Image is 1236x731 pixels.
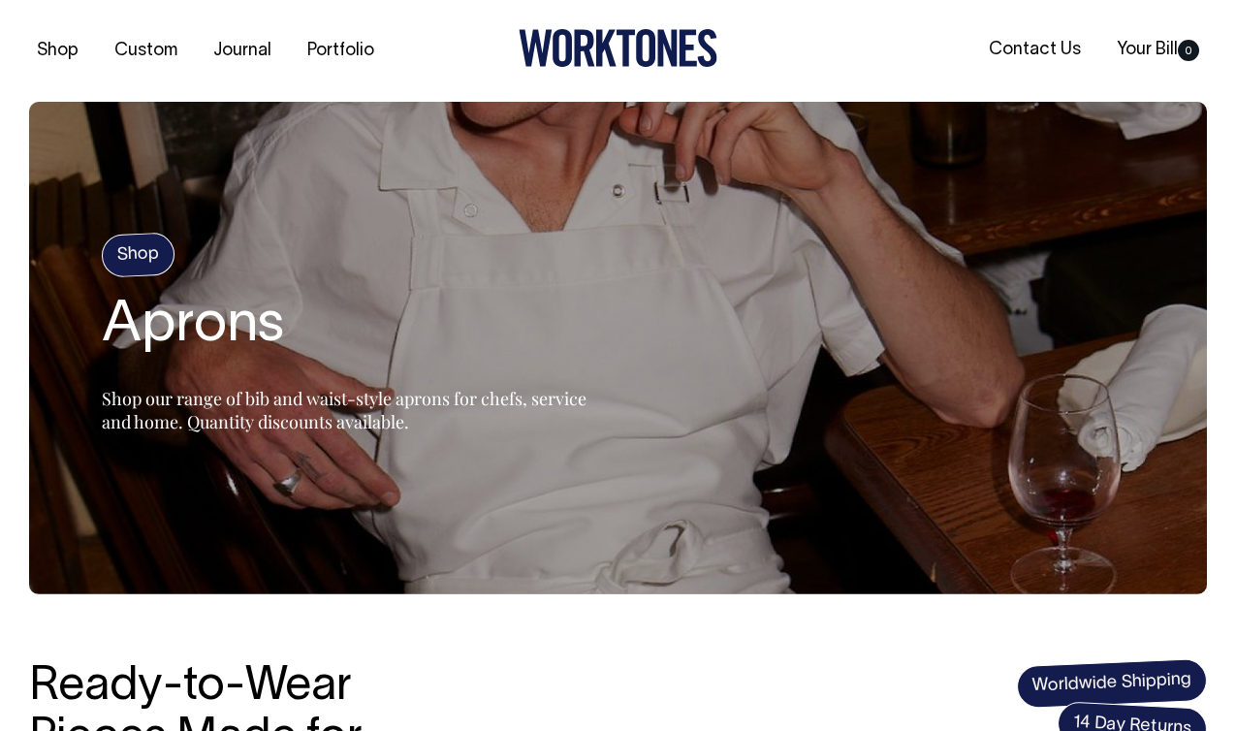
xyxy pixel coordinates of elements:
[102,387,586,433] span: Shop our range of bib and waist-style aprons for chefs, service and home. Quantity discounts avai...
[1109,34,1207,66] a: Your Bill0
[981,34,1089,66] a: Contact Us
[300,35,382,67] a: Portfolio
[1178,40,1199,61] span: 0
[1016,658,1208,709] span: Worldwide Shipping
[102,296,586,358] h2: Aprons
[206,35,279,67] a: Journal
[29,35,86,67] a: Shop
[107,35,185,67] a: Custom
[101,232,175,277] h4: Shop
